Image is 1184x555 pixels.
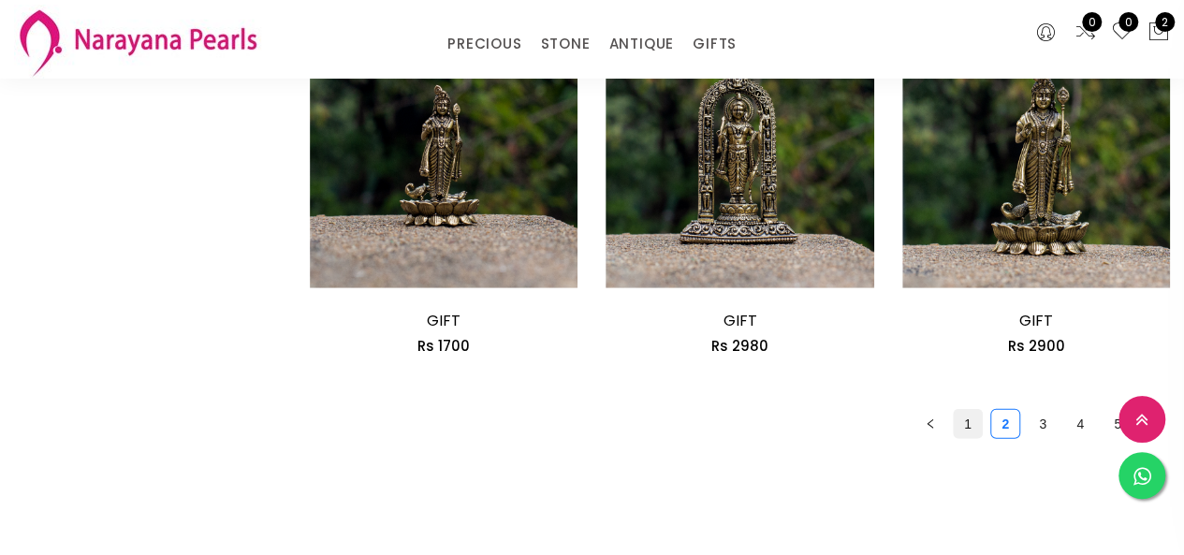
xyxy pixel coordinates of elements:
[1118,12,1138,32] span: 0
[1111,21,1133,45] a: 0
[608,30,674,58] a: ANTIQUE
[954,410,982,438] a: 1
[1147,21,1170,45] button: 2
[953,409,983,439] li: 1
[915,409,945,439] button: left
[1029,410,1057,438] a: 3
[447,30,521,58] a: PRECIOUS
[427,310,460,331] a: GIFT
[724,310,757,331] a: GIFT
[540,30,590,58] a: STONE
[990,409,1020,439] li: 2
[915,409,945,439] li: Previous Page
[417,336,470,356] span: Rs 1700
[925,418,936,430] span: left
[1155,12,1175,32] span: 2
[1082,12,1102,32] span: 0
[1007,336,1064,356] span: Rs 2900
[1104,410,1132,438] a: 5
[1028,409,1058,439] li: 3
[991,410,1019,438] a: 2
[1066,410,1094,438] a: 4
[711,336,768,356] span: Rs 2980
[1065,409,1095,439] li: 4
[1074,21,1097,45] a: 0
[1103,409,1133,439] li: 5
[1019,310,1053,331] a: GIFT
[693,30,737,58] a: GIFTS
